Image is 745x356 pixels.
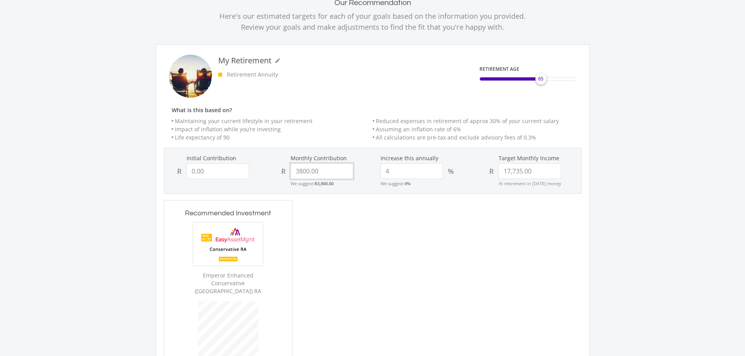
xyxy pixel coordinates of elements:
[489,166,494,176] div: R
[172,154,261,162] label: Initial Contribution
[314,181,334,186] strong: R3,800.00
[276,154,365,162] label: Monthly Contribution
[271,55,284,66] button: mode_edit
[156,107,589,114] h6: What is this based on?
[218,55,271,66] div: My Retirement
[275,57,281,64] i: mode_edit
[538,75,543,82] span: 65
[381,154,469,162] label: Increase this annually
[404,181,411,186] strong: 4%
[177,166,182,176] div: R
[193,222,263,265] img: EMPBundle_EConservativeRA.png
[479,66,576,73] div: RETIREMENT AGE
[492,181,561,186] small: At retirement in [DATE] money
[172,125,373,133] li: Impact of inflation while you’re investing
[373,117,574,125] li: Reduced expenses in retirement of approx 30% of your current salary
[381,181,411,186] small: We suggest:
[172,117,373,125] li: Maintaining your current lifestyle in your retirement
[193,272,263,295] div: Emperor Enhanced Conservative ([GEOGRAPHIC_DATA]) RA
[373,133,574,141] li: All calculations are pre-tax and exclude advisory fees of 0.3%
[172,208,285,219] h3: Recommended Investment
[172,133,373,141] li: Life expectancy of 90
[373,125,574,133] li: Assuming an inflation rate of 6%
[156,11,590,32] p: Here's our estimated targets for each of your goals based on the information you provided. Review...
[227,70,278,79] p: Retirement Annuity
[485,154,573,162] label: Target Monthly Income
[281,166,286,176] div: R
[276,181,334,186] small: We suggest:
[448,166,454,176] div: %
